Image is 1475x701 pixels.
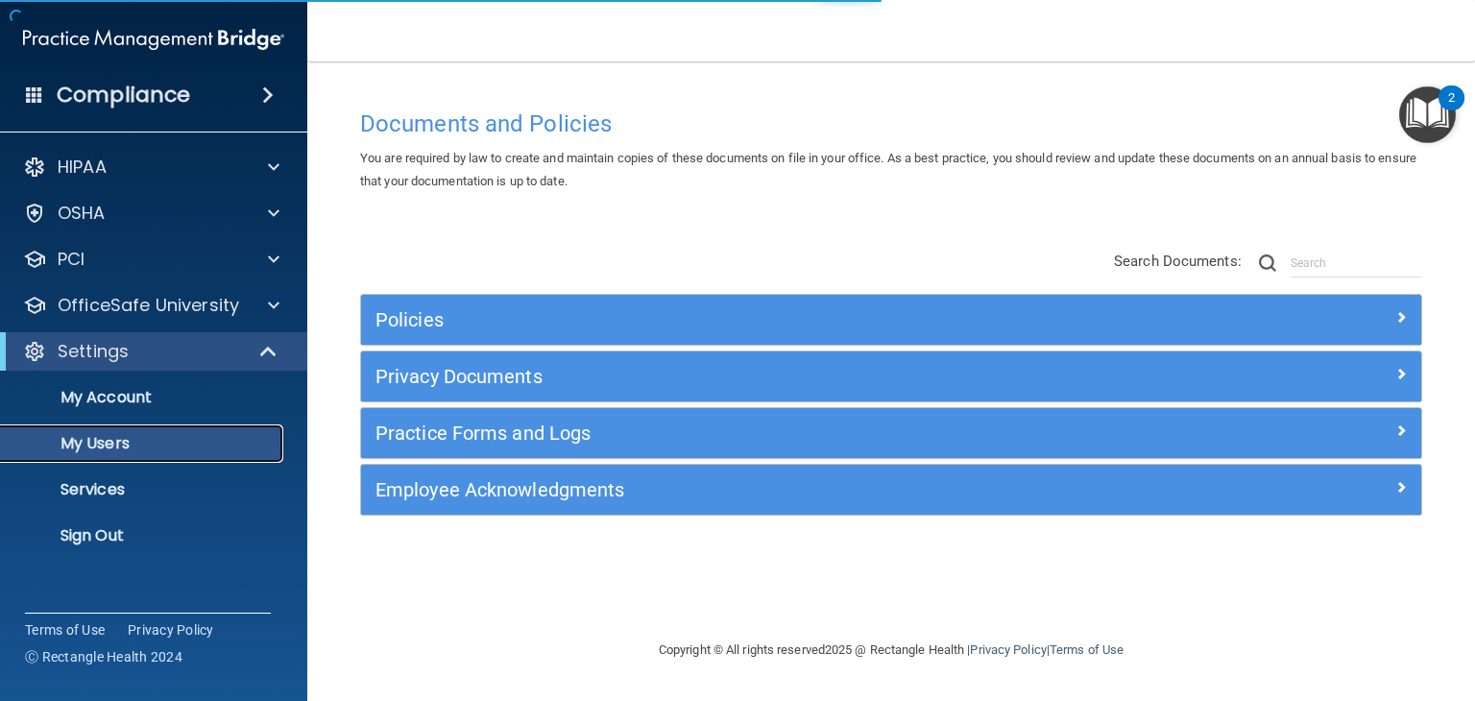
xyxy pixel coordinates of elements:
[12,388,275,407] p: My Account
[360,151,1416,188] span: You are required by law to create and maintain copies of these documents on file in your office. ...
[375,418,1407,448] a: Practice Forms and Logs
[1448,98,1455,123] div: 2
[23,202,279,225] a: OSHA
[1144,575,1452,651] iframe: Drift Widget Chat Controller
[12,434,275,453] p: My Users
[375,474,1407,505] a: Employee Acknowledgments
[541,619,1242,681] div: Copyright © All rights reserved 2025 @ Rectangle Health | |
[58,156,107,179] p: HIPAA
[23,156,279,179] a: HIPAA
[23,248,279,271] a: PCI
[23,294,279,317] a: OfficeSafe University
[57,82,190,109] h4: Compliance
[128,620,214,640] a: Privacy Policy
[58,248,85,271] p: PCI
[25,647,182,666] span: Ⓒ Rectangle Health 2024
[58,294,239,317] p: OfficeSafe University
[1050,642,1124,657] a: Terms of Use
[375,361,1407,392] a: Privacy Documents
[360,111,1422,136] h4: Documents and Policies
[1114,253,1242,270] span: Search Documents:
[1399,86,1456,143] button: Open Resource Center, 2 new notifications
[12,480,275,499] p: Services
[375,309,1142,330] h5: Policies
[25,620,105,640] a: Terms of Use
[23,20,284,59] img: PMB logo
[23,340,278,363] a: Settings
[1291,249,1422,278] input: Search
[970,642,1046,657] a: Privacy Policy
[58,202,106,225] p: OSHA
[375,304,1407,335] a: Policies
[375,479,1142,500] h5: Employee Acknowledgments
[58,340,129,363] p: Settings
[375,423,1142,444] h5: Practice Forms and Logs
[375,366,1142,387] h5: Privacy Documents
[12,526,275,545] p: Sign Out
[1259,254,1276,272] img: ic-search.3b580494.png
